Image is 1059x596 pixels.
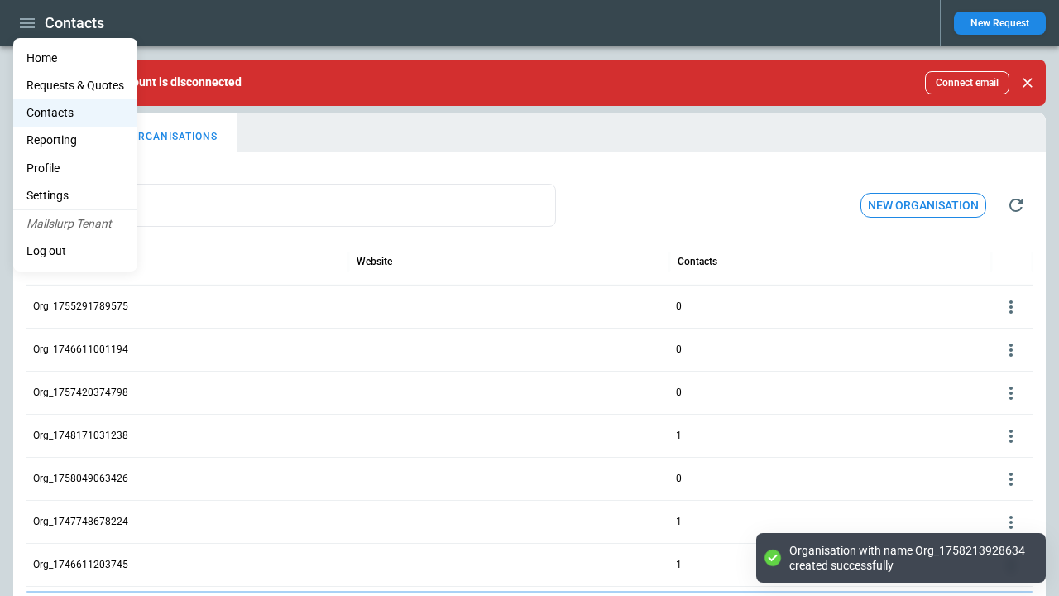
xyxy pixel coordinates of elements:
a: Contacts [13,99,137,127]
a: Reporting [13,127,137,154]
li: Mailslurp Tenant [13,210,137,238]
div: Organisation with name Org_1758213928634 created successfully [789,543,1029,573]
a: Home [13,45,137,72]
a: Settings [13,182,137,209]
li: Log out [13,238,137,265]
a: Profile [13,155,137,182]
a: Requests & Quotes [13,72,137,99]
